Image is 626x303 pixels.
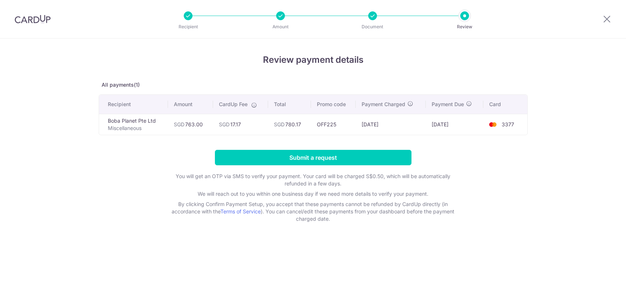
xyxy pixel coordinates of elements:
[219,121,230,127] span: SGD
[15,15,51,24] img: CardUp
[168,95,213,114] th: Amount
[213,114,268,135] td: 17.17
[99,81,528,89] p: All payments(1)
[174,121,184,127] span: SGD
[274,121,285,127] span: SGD
[311,95,356,114] th: Promo code
[426,114,483,135] td: [DATE]
[219,101,248,108] span: CardUp Fee
[502,121,514,127] span: 3377
[215,150,411,165] input: Submit a request
[161,23,215,30] p: Recipient
[166,190,460,198] p: We will reach out to you within one business day if we need more details to verify your payment.
[438,23,492,30] p: Review
[268,95,311,114] th: Total
[166,173,460,187] p: You will get an OTP via SMS to verify your payment. Your card will be charged S$0.50, which will ...
[108,125,162,132] p: Miscellaneous
[253,23,308,30] p: Amount
[166,201,460,223] p: By clicking Confirm Payment Setup, you accept that these payments cannot be refunded by CardUp di...
[220,208,261,214] a: Terms of Service
[345,23,400,30] p: Document
[99,95,168,114] th: Recipient
[268,114,311,135] td: 780.17
[356,114,426,135] td: [DATE]
[432,101,464,108] span: Payment Due
[486,120,500,129] img: <span class="translation_missing" title="translation missing: en.account_steps.new_confirm_form.b...
[99,53,528,66] h4: Review payment details
[168,114,213,135] td: 763.00
[362,101,405,108] span: Payment Charged
[99,114,168,135] td: Boba Planet Pte Ltd
[311,114,356,135] td: OFF225
[483,95,527,114] th: Card
[579,281,619,299] iframe: Opens a widget where you can find more information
